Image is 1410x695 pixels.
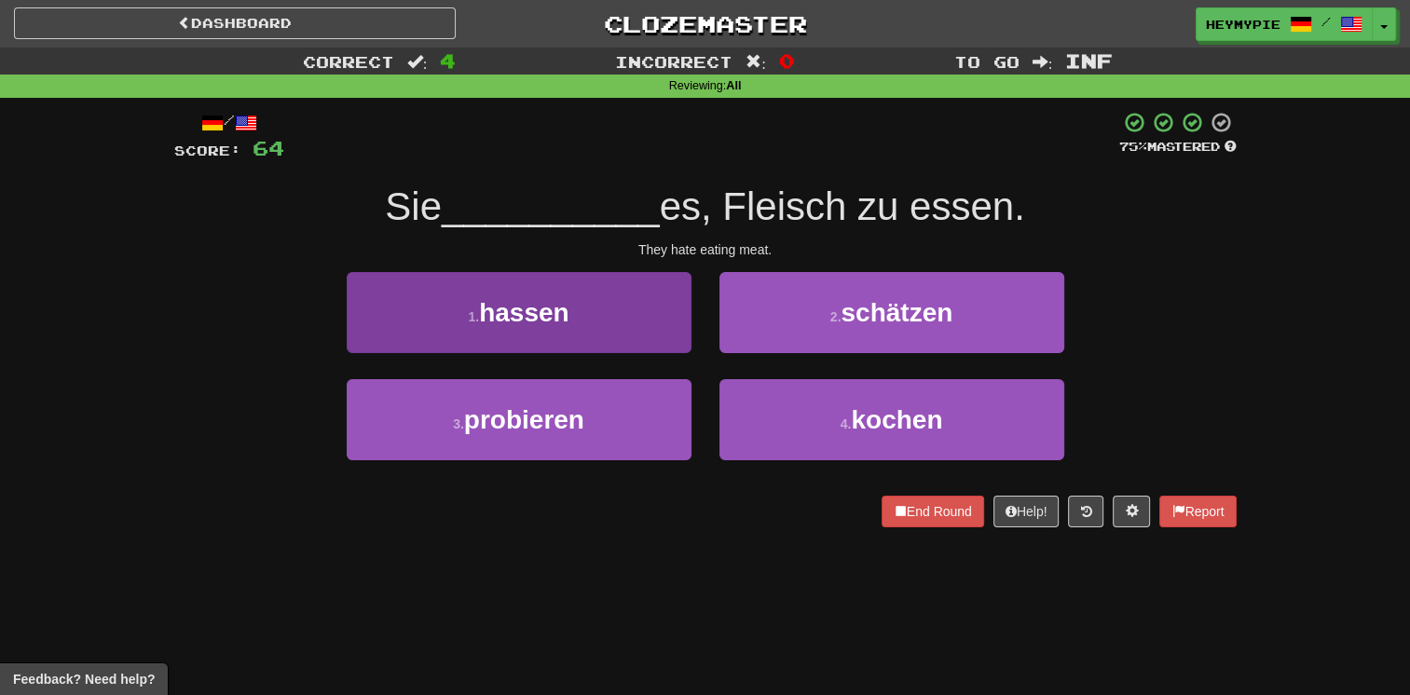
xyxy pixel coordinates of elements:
[385,184,442,228] span: Sie
[464,405,584,434] span: probieren
[1119,139,1237,156] div: Mastered
[347,379,691,460] button: 3.probieren
[841,298,952,327] span: schätzen
[468,309,479,324] small: 1 .
[1068,496,1103,527] button: Round history (alt+y)
[779,49,795,72] span: 0
[882,496,984,527] button: End Round
[174,240,1237,259] div: They hate eating meat.
[830,309,842,324] small: 2 .
[1065,49,1113,72] span: Inf
[841,416,852,431] small: 4 .
[719,272,1064,353] button: 2.schätzen
[719,379,1064,460] button: 4.kochen
[347,272,691,353] button: 1.hassen
[1196,7,1373,41] a: HeyMyPie /
[13,670,155,688] span: Open feedback widget
[174,111,284,134] div: /
[954,52,1020,71] span: To go
[440,49,456,72] span: 4
[726,79,741,92] strong: All
[479,298,569,327] span: hassen
[660,184,1025,228] span: es, Fleisch zu essen.
[746,54,766,70] span: :
[484,7,925,40] a: Clozemaster
[407,54,428,70] span: :
[442,184,660,228] span: __________
[303,52,394,71] span: Correct
[851,405,942,434] span: kochen
[14,7,456,39] a: Dashboard
[1206,16,1280,33] span: HeyMyPie
[453,416,464,431] small: 3 .
[1033,54,1053,70] span: :
[993,496,1060,527] button: Help!
[1119,139,1147,154] span: 75 %
[1321,15,1331,28] span: /
[253,136,284,159] span: 64
[174,143,241,158] span: Score:
[615,52,732,71] span: Incorrect
[1159,496,1236,527] button: Report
